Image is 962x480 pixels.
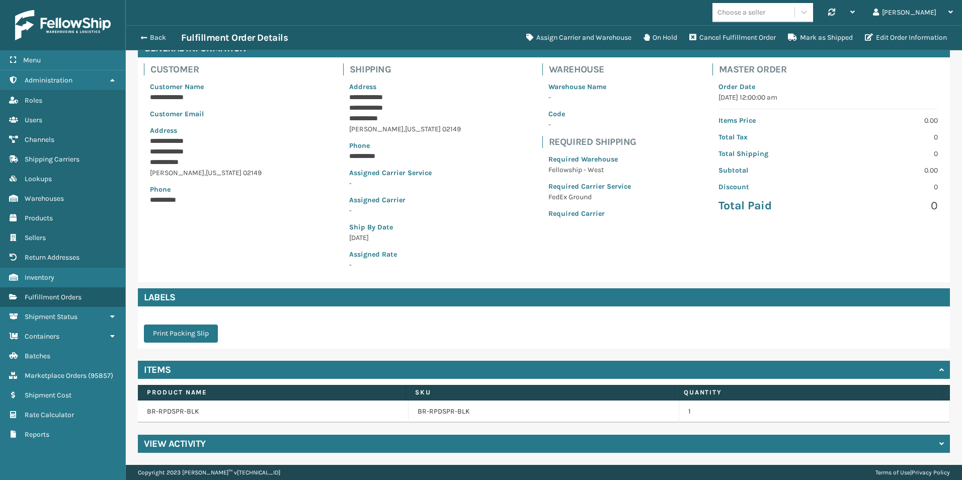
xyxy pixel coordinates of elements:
[150,184,262,195] p: Phone
[834,182,938,192] p: 0
[520,28,637,48] button: Assign Carrier and Warehouse
[684,388,933,397] label: Quantity
[206,169,242,177] span: [US_STATE]
[15,10,111,40] img: logo
[25,253,79,262] span: Return Addresses
[718,148,822,159] p: Total Shipping
[548,208,631,219] p: Required Carrier
[243,169,262,177] span: 02149
[349,168,461,178] p: Assigned Carrier Service
[349,222,461,232] p: Ship By Date
[349,195,461,205] p: Assigned Carrier
[23,56,41,64] span: Menu
[442,125,461,133] span: 02149
[718,182,822,192] p: Discount
[834,165,938,176] p: 0.00
[25,155,79,164] span: Shipping Carriers
[349,83,376,91] span: Address
[349,260,461,270] p: -
[718,82,938,92] p: Order Date
[718,92,938,103] p: [DATE] 12:00:00 am
[548,109,631,119] p: Code
[548,181,631,192] p: Required Carrier Service
[150,126,177,135] span: Address
[25,312,77,321] span: Shipment Status
[718,132,822,142] p: Total Tax
[25,76,72,85] span: Administration
[875,469,910,476] a: Terms of Use
[144,438,206,450] h4: View Activity
[644,34,650,41] i: On Hold
[25,175,52,183] span: Lookups
[88,371,113,380] span: ( 95857 )
[25,135,54,144] span: Channels
[25,352,50,360] span: Batches
[25,96,42,105] span: Roles
[718,165,822,176] p: Subtotal
[349,125,404,133] span: [PERSON_NAME]
[204,169,206,177] span: ,
[834,132,938,142] p: 0
[875,465,950,480] div: |
[549,63,637,75] h4: Warehouse
[25,293,82,301] span: Fulfillment Orders
[25,332,59,341] span: Containers
[548,92,631,103] p: -
[788,34,797,41] i: Mark as Shipped
[548,119,631,130] p: -
[405,125,441,133] span: [US_STATE]
[25,430,49,439] span: Reports
[144,364,171,376] h4: Items
[138,401,409,423] td: BR-RPDSPR-BLK
[526,34,533,41] i: Assign Carrier and Warehouse
[138,465,280,480] p: Copyright 2023 [PERSON_NAME]™ v [TECHNICAL_ID]
[25,194,64,203] span: Warehouses
[415,388,665,397] label: SKU
[150,82,262,92] p: Customer Name
[138,288,950,306] h4: Labels
[147,388,396,397] label: Product Name
[719,63,944,75] h4: Master Order
[782,28,859,48] button: Mark as Shipped
[548,154,631,165] p: Required Warehouse
[865,34,873,41] i: Edit
[834,115,938,126] p: 0.00
[349,140,461,151] p: Phone
[834,198,938,213] p: 0
[349,178,461,189] p: -
[25,273,54,282] span: Inventory
[25,116,42,124] span: Users
[25,371,87,380] span: Marketplace Orders
[689,34,696,41] i: Cancel Fulfillment Order
[683,28,782,48] button: Cancel Fulfillment Order
[718,115,822,126] p: Items Price
[181,32,288,44] h3: Fulfillment Order Details
[548,192,631,202] p: FedEx Ground
[418,407,470,417] a: BR-RPDSPR-BLK
[350,63,467,75] h4: Shipping
[25,214,53,222] span: Products
[404,125,405,133] span: ,
[135,33,181,42] button: Back
[679,401,950,423] td: 1
[25,391,71,399] span: Shipment Cost
[637,28,683,48] button: On Hold
[349,249,461,260] p: Assigned Rate
[834,148,938,159] p: 0
[150,109,262,119] p: Customer Email
[718,198,822,213] p: Total Paid
[349,232,461,243] p: [DATE]
[349,205,461,216] p: -
[548,82,631,92] p: Warehouse Name
[859,28,953,48] button: Edit Order Information
[548,165,631,175] p: Fellowship - West
[144,325,218,343] button: Print Packing Slip
[912,469,950,476] a: Privacy Policy
[150,63,268,75] h4: Customer
[25,233,46,242] span: Sellers
[25,411,74,419] span: Rate Calculator
[150,169,204,177] span: [PERSON_NAME]
[717,7,765,18] div: Choose a seller
[549,136,637,148] h4: Required Shipping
